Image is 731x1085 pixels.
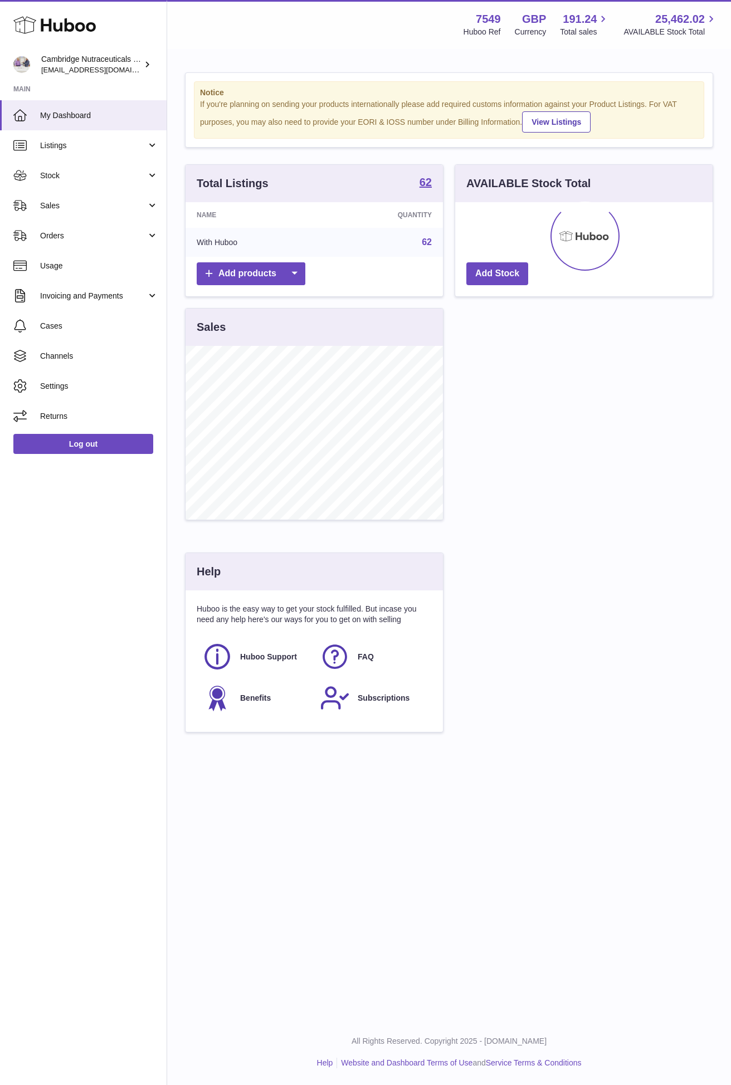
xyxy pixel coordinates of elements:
div: Currency [515,27,547,37]
strong: Notice [200,87,698,98]
span: 191.24 [563,12,597,27]
span: Cases [40,321,158,331]
h3: AVAILABLE Stock Total [466,176,591,191]
th: Quantity [321,202,443,228]
h3: Sales [197,320,226,335]
span: Orders [40,231,147,241]
a: 62 [420,177,432,190]
li: and [337,1058,581,1068]
span: Listings [40,140,147,151]
a: 25,462.02 AVAILABLE Stock Total [623,12,718,37]
a: 62 [422,237,432,247]
a: FAQ [320,642,426,672]
th: Name [186,202,321,228]
h3: Help [197,564,221,579]
a: Help [317,1058,333,1067]
div: If you're planning on sending your products internationally please add required customs informati... [200,99,698,133]
span: Benefits [240,693,271,703]
span: 25,462.02 [655,12,705,27]
a: Service Terms & Conditions [486,1058,582,1067]
span: Huboo Support [240,652,297,662]
img: qvc@camnutra.com [13,56,30,73]
span: Settings [40,381,158,392]
a: Benefits [202,683,309,713]
span: FAQ [358,652,374,662]
span: Total sales [560,27,610,37]
span: Invoicing and Payments [40,291,147,301]
a: 191.24 Total sales [560,12,610,37]
a: Subscriptions [320,683,426,713]
strong: GBP [522,12,546,27]
div: Cambridge Nutraceuticals Ltd [41,54,142,75]
a: Log out [13,434,153,454]
span: Stock [40,170,147,181]
a: View Listings [522,111,591,133]
span: Usage [40,261,158,271]
td: With Huboo [186,228,321,257]
span: My Dashboard [40,110,158,121]
a: Website and Dashboard Terms of Use [341,1058,472,1067]
span: Returns [40,411,158,422]
span: Subscriptions [358,693,410,703]
strong: 7549 [476,12,501,27]
a: Add products [197,262,305,285]
div: Huboo Ref [464,27,501,37]
a: Add Stock [466,262,528,285]
p: All Rights Reserved. Copyright 2025 - [DOMAIN_NAME] [176,1036,722,1047]
a: Huboo Support [202,642,309,672]
span: [EMAIL_ADDRESS][DOMAIN_NAME] [41,65,164,74]
h3: Total Listings [197,176,269,191]
strong: 62 [420,177,432,188]
span: Sales [40,201,147,211]
span: AVAILABLE Stock Total [623,27,718,37]
span: Channels [40,351,158,361]
p: Huboo is the easy way to get your stock fulfilled. But incase you need any help here's our ways f... [197,604,432,625]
